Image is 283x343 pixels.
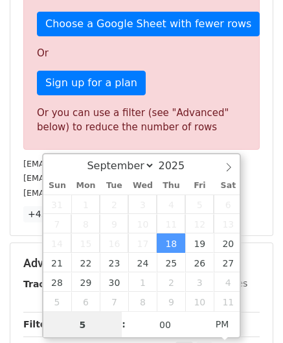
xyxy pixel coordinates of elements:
[157,233,185,253] span: September 18, 2025
[23,279,67,289] strong: Tracking
[128,292,157,311] span: October 8, 2025
[214,272,242,292] span: October 4, 2025
[23,206,78,222] a: +43 more
[43,292,72,311] span: October 5, 2025
[100,214,128,233] span: September 9, 2025
[100,292,128,311] span: October 7, 2025
[23,173,168,183] small: [EMAIL_ADDRESS][DOMAIN_NAME]
[214,182,242,190] span: Sat
[185,253,214,272] span: September 26, 2025
[43,214,72,233] span: September 7, 2025
[214,233,242,253] span: September 20, 2025
[71,214,100,233] span: September 8, 2025
[43,272,72,292] span: September 28, 2025
[100,253,128,272] span: September 23, 2025
[122,311,126,337] span: :
[126,312,205,338] input: Minute
[157,253,185,272] span: September 25, 2025
[214,292,242,311] span: October 11, 2025
[157,195,185,214] span: September 4, 2025
[218,281,283,343] iframe: Chat Widget
[205,311,240,337] span: Click to toggle
[23,188,168,198] small: [EMAIL_ADDRESS][DOMAIN_NAME]
[71,195,100,214] span: September 1, 2025
[43,182,72,190] span: Sun
[37,47,246,60] p: Or
[128,182,157,190] span: Wed
[71,272,100,292] span: September 29, 2025
[185,272,214,292] span: October 3, 2025
[71,253,100,272] span: September 22, 2025
[100,272,128,292] span: September 30, 2025
[71,233,100,253] span: September 15, 2025
[71,292,100,311] span: October 6, 2025
[157,272,185,292] span: October 2, 2025
[43,195,72,214] span: August 31, 2025
[214,253,242,272] span: September 27, 2025
[185,182,214,190] span: Fri
[43,233,72,253] span: September 14, 2025
[71,182,100,190] span: Mon
[155,160,201,172] input: Year
[37,106,246,135] div: Or you can use a filter (see "Advanced" below) to reduce the number of rows
[43,253,72,272] span: September 21, 2025
[37,71,146,95] a: Sign up for a plan
[185,214,214,233] span: September 12, 2025
[128,214,157,233] span: September 10, 2025
[214,195,242,214] span: September 6, 2025
[157,292,185,311] span: October 9, 2025
[43,312,122,338] input: Hour
[100,182,128,190] span: Tue
[214,214,242,233] span: September 13, 2025
[128,272,157,292] span: October 1, 2025
[37,12,260,36] a: Choose a Google Sheet with fewer rows
[23,159,168,169] small: [EMAIL_ADDRESS][DOMAIN_NAME]
[100,195,128,214] span: September 2, 2025
[157,182,185,190] span: Thu
[23,319,56,329] strong: Filters
[128,195,157,214] span: September 3, 2025
[128,253,157,272] span: September 24, 2025
[185,292,214,311] span: October 10, 2025
[23,256,260,270] h5: Advanced
[100,233,128,253] span: September 16, 2025
[185,233,214,253] span: September 19, 2025
[157,214,185,233] span: September 11, 2025
[185,195,214,214] span: September 5, 2025
[128,233,157,253] span: September 17, 2025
